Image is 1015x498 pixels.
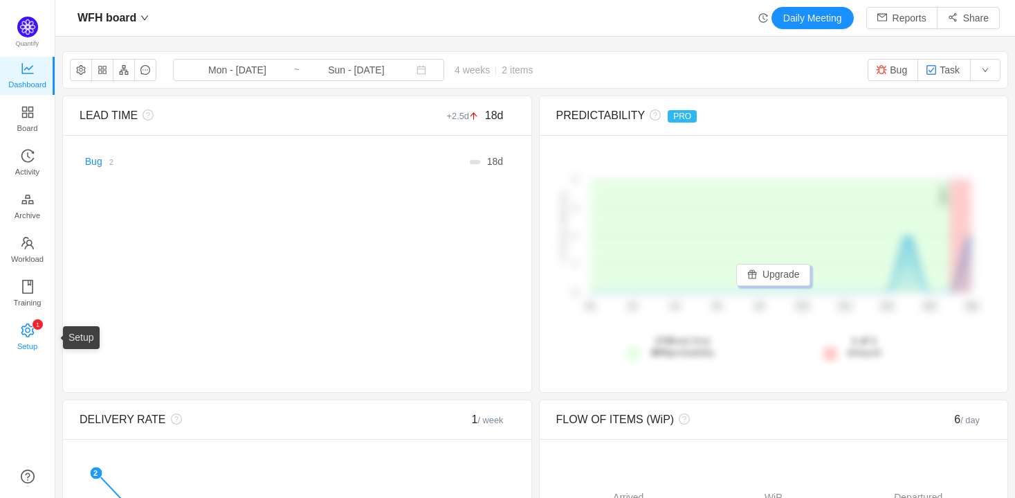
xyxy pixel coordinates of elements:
[134,59,156,81] button: icon: message
[417,65,426,75] i: icon: calendar
[771,7,854,29] button: Daily Meeting
[447,111,485,121] small: +2.5d
[21,236,35,250] i: icon: team
[794,302,808,312] tspan: 10d
[573,288,577,296] tspan: 0
[21,324,35,352] a: icon: settingSetup
[882,411,991,428] div: 6
[70,59,92,81] button: icon: setting
[655,335,671,346] strong: 17d
[837,302,851,312] tspan: 12d
[651,347,715,358] span: probability
[11,245,44,273] span: Workload
[922,302,935,312] tspan: 16d
[17,17,38,37] img: Quantify
[556,107,882,124] div: PREDICTABILITY
[166,413,182,425] i: icon: question-circle
[964,302,978,312] tspan: 18d
[755,302,764,312] tspan: 8d
[917,59,971,81] button: Task
[21,62,35,90] a: Dashboard
[758,13,768,23] i: icon: history
[879,302,893,312] tspan: 14d
[21,237,35,265] a: Workload
[13,289,41,317] span: Training
[573,204,577,212] tspan: 2
[558,192,567,263] text: # of items delivered
[21,149,35,163] i: icon: history
[478,415,504,425] small: / week
[556,411,882,428] div: FLOW OF ITEMS (WiP)
[674,413,690,425] i: icon: question-circle
[35,319,39,330] p: 1
[866,7,938,29] button: icon: mailReports
[109,158,113,166] small: 2
[21,281,35,308] a: Training
[472,413,504,425] span: 1
[21,323,35,337] i: icon: setting
[487,156,498,167] span: 18
[444,64,543,75] span: 4 weeks
[736,264,811,286] button: icon: giftUpgrade
[628,302,637,312] tspan: 2d
[573,175,577,184] tspan: 2
[85,156,102,167] a: Bug
[21,193,35,221] a: Archive
[668,110,697,123] span: PRO
[585,302,594,312] tspan: 0d
[102,156,113,167] a: 2
[712,302,721,312] tspan: 6d
[91,59,113,81] button: icon: appstore
[80,411,405,428] div: DELIVERY RATE
[15,158,39,186] span: Activity
[33,319,43,330] sup: 1
[651,347,670,358] strong: 80%
[937,7,1000,29] button: icon: share-altShare
[17,114,38,142] span: Board
[21,280,35,294] i: icon: book
[487,156,503,167] span: d
[21,470,35,483] a: icon: question-circle
[80,109,138,121] span: LEAD TIME
[502,64,533,75] span: 2 items
[868,59,918,81] button: Bug
[926,64,937,75] img: 10318
[138,109,154,121] i: icon: question-circle
[970,59,1000,81] button: icon: down
[21,62,35,75] i: icon: line-chart
[645,109,661,121] i: icon: question-circle
[300,62,412,78] input: End date
[573,232,577,240] tspan: 1
[113,59,135,81] button: icon: apartment
[21,105,35,119] i: icon: appstore
[851,335,877,346] strong: 1 of 1
[21,106,35,134] a: Board
[15,202,40,229] span: Archive
[181,62,293,78] input: Start date
[960,415,980,425] small: / day
[16,40,39,47] span: Quantify
[651,335,715,358] span: lead time
[17,332,37,360] span: Setup
[77,7,136,29] span: WFH board
[670,302,679,312] tspan: 4d
[21,193,35,206] i: icon: gold
[876,64,887,75] img: 10303
[140,14,149,22] i: icon: down
[485,109,504,121] span: 18d
[21,150,35,177] a: Activity
[469,112,478,121] i: icon: arrow-up
[573,260,577,269] tspan: 1
[8,71,46,98] span: Dashboard
[847,335,881,358] span: delayed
